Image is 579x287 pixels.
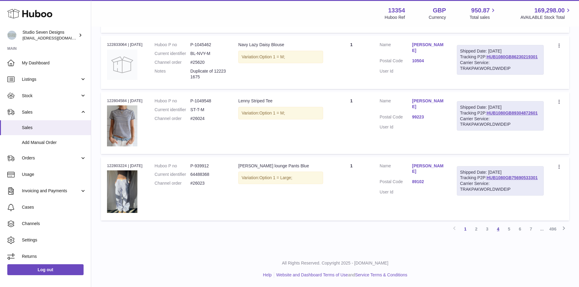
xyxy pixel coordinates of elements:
span: Stock [22,93,80,99]
dt: Postal Code [380,114,412,121]
div: 122833064 | [DATE] [107,42,143,47]
a: 7 [526,224,536,234]
span: ... [536,224,547,234]
dt: Name [380,163,412,176]
dd: #25620 [190,60,226,65]
dt: User Id [380,68,412,74]
dt: Name [380,98,412,111]
a: HUB1080GB75690533301 [487,175,538,180]
div: Currency [429,15,446,20]
dt: Postal Code [380,58,412,65]
span: Option 1 = M; [259,54,285,59]
a: 496 [547,224,558,234]
a: Service Terms & Conditions [355,272,407,277]
dt: User Id [380,189,412,195]
span: Cases [22,204,86,210]
div: Lenny Striped Tee [238,98,323,104]
div: Studio Seven Designs [22,29,77,41]
div: Navy Lazy Daisy Blouse [238,42,323,48]
div: 122803224 | [DATE] [107,163,143,169]
span: Channels [22,221,86,227]
span: My Dashboard [22,60,86,66]
div: Tracking P2P: [457,166,544,196]
a: 1 [460,224,471,234]
div: Huboo Ref [385,15,405,20]
dd: 64488368 [190,172,226,177]
td: 1 [329,92,374,154]
span: Listings [22,77,80,82]
div: Variation: [238,107,323,119]
div: Carrier Service: TRAKPAKWORLDWIDEIP [460,116,540,128]
span: Returns [22,254,86,259]
span: Sales [22,109,80,115]
img: internalAdmin-13354@internal.huboo.com [7,31,16,40]
img: image_b890177a-90e2-4ed8-babe-fcf072ec998f.heic [107,170,137,213]
dt: Huboo P no [155,42,191,48]
span: [EMAIL_ADDRESS][DOMAIN_NAME] [22,36,89,40]
span: Option 1 = Large; [259,175,292,180]
li: and [274,272,407,278]
span: Settings [22,237,86,243]
span: Sales [22,125,86,131]
dt: Huboo P no [155,163,191,169]
dd: P-1049548 [190,98,226,104]
div: Variation: [238,51,323,63]
a: 950.87 Total sales [470,6,497,20]
dt: Current identifier [155,107,191,113]
dd: P-1045462 [190,42,226,48]
img: 8_2438637c-efa3-497d-912a-6a4f4dc90368.png [107,105,137,146]
span: Add Manual Order [22,140,86,145]
dt: Current identifier [155,51,191,56]
a: 169,298.00 AVAILABLE Stock Total [520,6,572,20]
dd: P-939912 [190,163,226,169]
a: [PERSON_NAME] [412,163,445,175]
span: Total sales [470,15,497,20]
dt: Postal Code [380,179,412,186]
div: [PERSON_NAME] lounge Pants Blue [238,163,323,169]
span: AVAILABLE Stock Total [520,15,572,20]
a: 3 [482,224,493,234]
span: Usage [22,172,86,177]
a: 89102 [412,179,445,185]
dt: User Id [380,124,412,130]
div: Shipped Date: [DATE] [460,48,540,54]
dd: BL-NVY-M [190,51,226,56]
strong: 13354 [388,6,405,15]
a: 10504 [412,58,445,64]
dt: Current identifier [155,172,191,177]
dd: #26024 [190,116,226,121]
a: Help [263,272,272,277]
span: Option 1 = M; [259,111,285,115]
a: 4 [493,224,504,234]
dt: Name [380,42,412,55]
span: 169,298.00 [534,6,565,15]
a: Website and Dashboard Terms of Use [276,272,348,277]
td: 1 [329,36,374,89]
a: 99223 [412,114,445,120]
span: Invoicing and Payments [22,188,80,194]
dt: Notes [155,68,191,80]
div: Variation: [238,172,323,184]
a: 6 [515,224,526,234]
div: Shipped Date: [DATE] [460,104,540,110]
a: 5 [504,224,515,234]
a: HUB1080GB86230219301 [487,54,538,59]
a: HUB1080GB89304872601 [487,111,538,115]
div: 122804584 | [DATE] [107,98,143,104]
div: Carrier Service: TRAKPAKWORLDWIDEIP [460,181,540,192]
div: Shipped Date: [DATE] [460,169,540,175]
div: Tracking P2P: [457,101,544,131]
td: 1 [329,157,374,220]
span: Orders [22,155,80,161]
a: [PERSON_NAME] [412,98,445,110]
dt: Huboo P no [155,98,191,104]
dt: Channel order [155,180,191,186]
strong: GBP [433,6,446,15]
a: [PERSON_NAME] [412,42,445,53]
div: Carrier Service: TRAKPAKWORLDWIDEIP [460,60,540,71]
p: Duplicate of 122231675 [190,68,226,80]
dd: ST-T-M [190,107,226,113]
dd: #26023 [190,180,226,186]
a: 2 [471,224,482,234]
p: All Rights Reserved. Copyright 2025 - [DOMAIN_NAME] [96,260,574,266]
